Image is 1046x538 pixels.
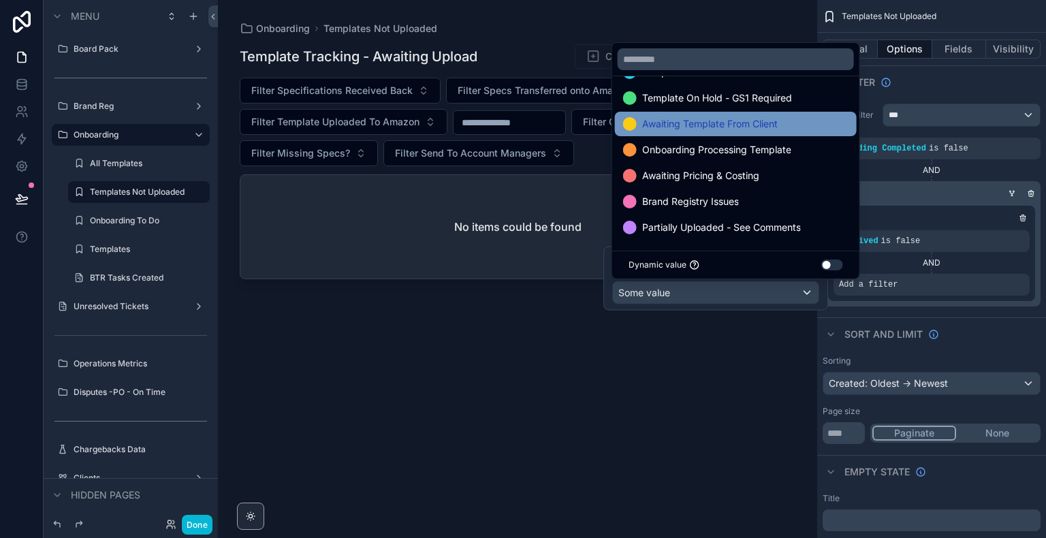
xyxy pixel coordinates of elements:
span: Filter Template Uploaded To Amazon [251,115,419,129]
label: Operations Metrics [74,358,207,369]
span: Filter Send To Account Managers [395,146,546,160]
span: is false [929,144,968,153]
button: Paginate [872,426,956,441]
div: AND [834,257,1030,268]
span: Add a filter [839,279,898,290]
a: Templates Not Uploaded [323,22,437,35]
button: Created: Oldest -> Newest [823,372,1041,395]
span: Menu [71,10,99,23]
label: Clients [74,473,188,484]
span: Hidden pages [71,488,140,502]
span: is false [881,236,921,246]
span: Onboarding Completed [828,144,926,153]
label: Sorting [823,355,851,366]
button: None [956,426,1039,441]
button: Select Button [240,109,447,135]
h1: Template Tracking - Awaiting Upload [240,47,477,66]
button: Fields [932,39,987,59]
span: Archived [839,236,878,246]
span: Filter Specifications Received Back [251,84,413,97]
span: Templates Not Uploaded [842,11,936,22]
span: Onboarding Processing Template [642,142,791,158]
label: BTR Tasks Created [90,272,207,283]
label: Disputes -PO - On Time [74,387,207,398]
label: Onboarding To Do [90,215,207,226]
span: Partially Uploaded - See Comments [642,219,801,236]
span: Awaiting Template From Client [642,116,778,132]
label: Title [823,493,840,504]
button: Select Button [446,78,702,104]
button: Select Button [240,78,441,104]
button: Visibility [986,39,1041,59]
div: scrollable content [823,509,1041,531]
label: Board Pack [74,44,188,54]
label: All Templates [90,158,207,169]
span: Empty state [844,465,910,479]
span: Filter Specs Transferred onto Amazon Template [458,84,674,97]
button: General [823,39,878,59]
button: Select Button [571,109,774,135]
span: Awaiting Pricing & Costing [642,168,759,184]
label: Onboarding [74,129,183,140]
span: Dynamic value [629,259,686,270]
div: Created: Oldest -> Newest [823,373,1040,394]
button: Done [182,515,212,535]
label: Page size [823,406,860,417]
label: Templates [90,244,207,255]
span: Filter Missing Specs? [251,146,350,160]
span: Template On Hold - GS1 Required [642,90,792,106]
label: Brand Reg [74,101,188,112]
span: Filter Group Company (from Clients) [583,115,746,129]
div: AND [823,165,1041,176]
span: Sort And Limit [844,328,923,341]
button: Select Button [240,140,378,166]
h2: No items could be found [454,219,582,235]
span: Onboarding [256,22,310,35]
label: Chargebacks Data [74,444,207,455]
button: Select Button [383,140,574,166]
label: Templates Not Uploaded [90,187,202,197]
button: Options [878,39,932,59]
label: Unresolved Tickets [74,301,188,312]
span: Brand Registry Issues [642,193,739,210]
a: Onboarding [240,22,310,35]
